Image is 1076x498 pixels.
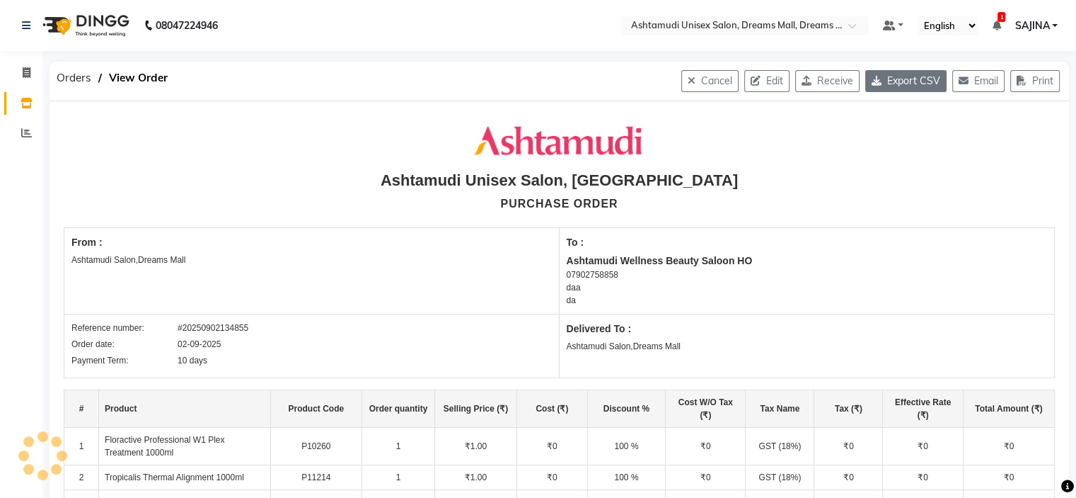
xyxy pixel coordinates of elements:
[1014,18,1049,33] span: SAJINA
[99,428,271,465] td: Floractive Professional W1 Plex Treatment 1000ml
[516,428,587,465] td: ₹0
[744,70,789,92] button: Edit
[178,322,248,334] div: #20250902134855
[567,322,1048,336] div: Delivered To :
[746,465,814,490] td: GST (18%)
[270,390,361,428] th: Product Code
[746,390,814,428] th: Tax Name
[434,428,516,465] td: ₹1.00
[71,338,178,351] div: Order date:
[1010,70,1060,92] button: Print
[865,70,947,92] button: Export CSV
[567,235,1048,250] div: To :
[270,428,361,465] td: P10260
[434,465,516,490] td: ₹1.00
[64,428,99,465] td: 1
[434,390,516,428] th: Selling Price (₹)
[500,196,618,213] div: PURCHASE ORDER
[992,19,1000,32] a: 1
[516,390,587,428] th: Cost (₹)
[64,390,99,428] th: #
[270,465,361,490] td: P11214
[883,390,963,428] th: Effective Rate (₹)
[587,428,666,465] td: 100 %
[746,428,814,465] td: GST (18%)
[567,254,1048,268] div: Ashtamudi Wellness Beauty Saloon HO
[814,428,883,465] td: ₹0
[666,465,746,490] td: ₹0
[361,390,434,428] th: Order quantity
[997,12,1005,22] span: 1
[567,281,1048,307] div: daa da
[587,390,666,428] th: Discount %
[963,465,1054,490] td: ₹0
[71,254,552,266] div: Ashtamudi Salon,Dreams Mall
[963,390,1054,428] th: Total Amount (₹)
[666,390,746,428] th: Cost W/O Tax (₹)
[50,65,98,91] span: Orders
[71,235,552,250] div: From :
[36,6,133,45] img: logo
[361,465,434,490] td: 1
[470,121,648,159] img: Company Logo
[952,70,1005,92] button: Email
[64,465,99,490] td: 2
[178,338,221,351] div: 02-09-2025
[516,465,587,490] td: ₹0
[156,6,218,45] b: 08047224946
[99,390,271,428] th: Product
[71,322,178,334] div: Reference number:
[883,465,963,490] td: ₹0
[681,70,739,92] button: Cancel
[666,428,746,465] td: ₹0
[567,340,1048,353] div: Ashtamudi Salon,Dreams Mall
[178,354,207,367] div: 10 days
[99,465,271,490] td: Tropicalis Thermal Alignment 1000ml
[795,70,860,92] button: Receive
[567,268,1048,281] div: 07902758858
[814,390,883,428] th: Tax (₹)
[587,465,666,490] td: 100 %
[71,354,178,367] div: Payment Term:
[361,428,434,465] td: 1
[381,169,738,192] div: Ashtamudi Unisex Salon, [GEOGRAPHIC_DATA]
[883,428,963,465] td: ₹0
[963,428,1054,465] td: ₹0
[814,465,883,490] td: ₹0
[102,65,175,91] span: View Order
